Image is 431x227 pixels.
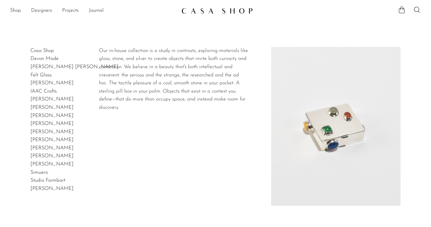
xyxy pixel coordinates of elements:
[30,73,52,78] a: Felt Glass
[10,5,176,16] nav: Desktop navigation
[271,47,401,206] img: Casa Shop
[30,186,74,191] a: [PERSON_NAME]
[30,89,57,94] a: IAAC Crafts
[30,105,74,110] a: [PERSON_NAME]
[30,153,74,159] a: [PERSON_NAME]
[30,113,74,118] a: [PERSON_NAME]
[30,162,74,167] a: [PERSON_NAME]
[30,64,118,69] a: [PERSON_NAME] [PERSON_NAME]
[10,5,176,16] ul: NEW HEADER MENU
[30,97,74,102] a: [PERSON_NAME]
[30,56,59,61] a: Devon Made
[30,137,74,142] a: [PERSON_NAME]
[30,146,74,151] a: [PERSON_NAME]
[30,121,74,126] a: [PERSON_NAME]
[89,7,104,15] a: Journal
[30,170,48,175] a: Simuero
[30,81,74,86] a: [PERSON_NAME]
[30,178,65,183] a: Studio Formbart
[99,47,250,112] div: Our in-house collection is a study in contrasts, exploring materials like glass, stone, and silve...
[30,129,74,134] a: [PERSON_NAME]
[30,48,54,53] a: Casa Shop
[10,7,21,15] a: Shop
[62,7,79,15] a: Projects
[31,7,52,15] a: Designers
